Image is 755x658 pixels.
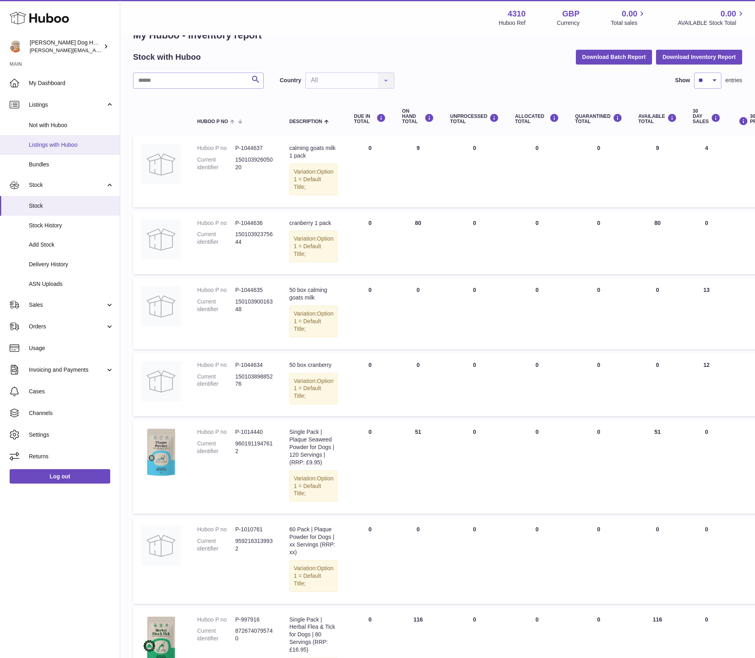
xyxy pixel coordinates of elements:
td: 0 [346,278,394,349]
dd: P-1044637 [235,144,273,152]
td: 0 [507,518,567,603]
td: 0 [630,518,685,603]
td: 0 [507,136,567,207]
span: 0 [597,287,600,293]
td: 0 [685,420,729,514]
dd: P-1014440 [235,428,273,436]
td: 0 [346,353,394,417]
span: Usage [29,344,114,352]
a: 0.00 AVAILABLE Stock Total [678,8,745,27]
dt: Huboo P no [197,144,235,152]
dd: 8726740795740 [235,627,273,642]
img: product image [141,219,181,259]
div: 50 box calming goats milk [289,286,338,302]
dd: 15010390016348 [235,298,273,313]
span: 0 [597,145,600,151]
span: [PERSON_NAME][EMAIL_ADDRESS][DOMAIN_NAME] [30,47,161,53]
h2: Stock with Huboo [133,52,201,63]
div: cranberry 1 pack [289,219,338,227]
td: 9 [394,136,442,207]
dd: 15010389885276 [235,373,273,388]
span: AVAILABLE Stock Total [678,19,745,27]
div: Variation: [289,306,338,337]
td: 0 [507,278,567,349]
td: 51 [630,420,685,514]
strong: 4310 [508,8,526,19]
td: 0 [346,420,394,514]
dd: P-1044635 [235,286,273,294]
dt: Current identifier [197,298,235,313]
dt: Current identifier [197,537,235,553]
span: 0.00 [622,8,638,19]
div: ON HAND Total [402,109,434,125]
span: Option 1 = Default Title; [294,168,333,190]
span: Cases [29,388,114,395]
button: Download Inventory Report [656,50,742,64]
div: 60 Pack | Plaque Powder for Dogs | xx Servings (RRP: xx) [289,526,338,556]
a: 0.00 Total sales [611,8,646,27]
span: 0 [597,220,600,226]
span: Description [289,119,322,124]
td: 0 [630,353,685,417]
td: 0 [346,136,394,207]
span: Invoicing and Payments [29,366,105,374]
div: AVAILABLE Total [638,113,677,124]
span: 0 [597,429,600,435]
td: 0 [442,278,507,349]
dt: Huboo P no [197,286,235,294]
dt: Current identifier [197,231,235,246]
span: Bundles [29,161,114,168]
span: Option 1 = Default Title; [294,565,333,587]
dd: 9592163139932 [235,537,273,553]
div: Variation: [289,373,338,405]
dt: Huboo P no [197,616,235,624]
td: 0 [442,211,507,275]
span: Option 1 = Default Title; [294,475,333,497]
td: 0 [442,136,507,207]
span: My Dashboard [29,79,114,87]
span: Returns [29,453,114,460]
span: Channels [29,409,114,417]
div: DUE IN TOTAL [354,113,386,124]
div: Currency [557,19,580,27]
span: Add Stock [29,241,114,249]
span: Huboo P no [197,119,228,124]
dt: Current identifier [197,373,235,388]
span: ASN Uploads [29,280,114,288]
dt: Huboo P no [197,526,235,533]
dt: Current identifier [197,627,235,642]
td: 0 [630,278,685,349]
div: Variation: [289,560,338,592]
dt: Current identifier [197,440,235,455]
td: 80 [394,211,442,275]
dd: P-997916 [235,616,273,624]
div: ALLOCATED Total [515,113,559,124]
img: toby@hackneydoghouse.com [10,40,22,53]
span: Listings [29,101,105,109]
dt: Current identifier [197,156,235,171]
td: 13 [685,278,729,349]
td: 0 [442,420,507,514]
td: 0 [685,211,729,275]
button: Download Batch Report [576,50,652,64]
td: 0 [346,518,394,603]
span: Delivery History [29,261,114,268]
h1: My Huboo - Inventory report [133,29,742,42]
img: product image [141,361,181,401]
td: 0 [507,211,567,275]
span: Settings [29,431,114,439]
label: Country [280,77,301,84]
dd: P-1044634 [235,361,273,369]
span: 0.00 [721,8,736,19]
dt: Huboo P no [197,428,235,436]
span: Sales [29,301,105,309]
div: calming goats milk 1 pack [289,144,338,160]
dd: P-1010761 [235,526,273,533]
span: Option 1 = Default Title; [294,235,333,257]
div: Variation: [289,470,338,502]
span: Total sales [611,19,646,27]
span: 0 [597,362,600,368]
span: Stock History [29,222,114,229]
td: 0 [442,518,507,603]
td: 0 [507,420,567,514]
